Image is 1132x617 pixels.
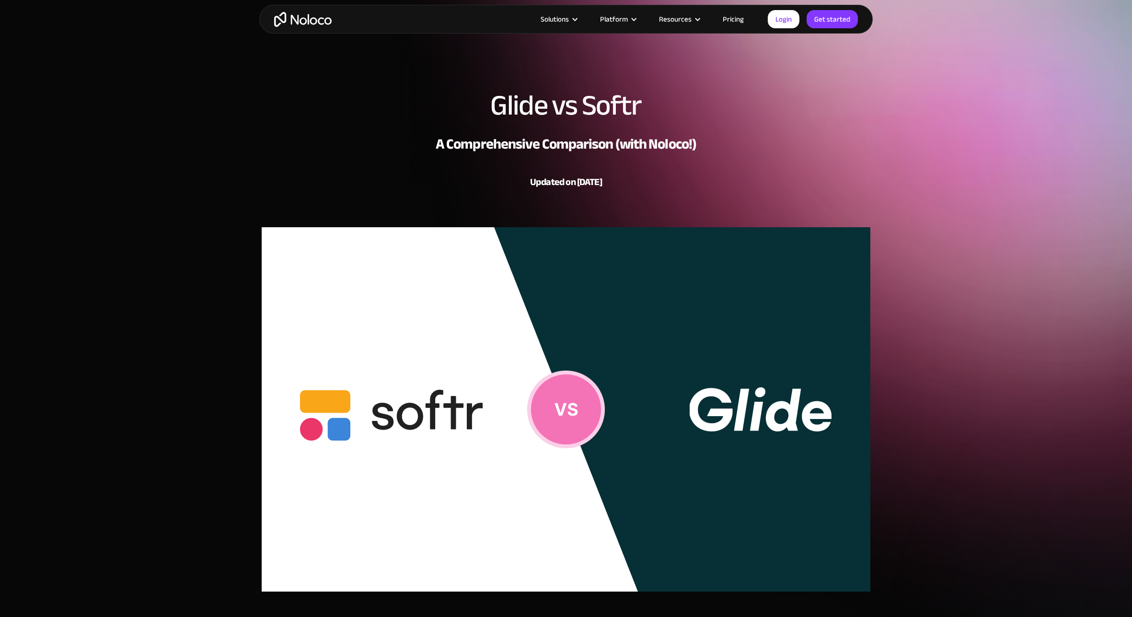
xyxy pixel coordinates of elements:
div: Solutions [541,13,569,25]
a: home [274,12,332,27]
strong: A Comprehensive Comparison (with Noloco!) [436,130,696,157]
a: Pricing [711,13,756,25]
a: Login [768,10,799,28]
strong: Updated on [DATE] [530,173,602,191]
div: Platform [600,13,628,25]
h1: Glide vs Softr [490,91,641,120]
p: ‍ [216,592,916,603]
div: Resources [647,13,711,25]
div: Platform [588,13,647,25]
div: Resources [659,13,692,25]
a: Get started [807,10,858,28]
div: Solutions [529,13,588,25]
